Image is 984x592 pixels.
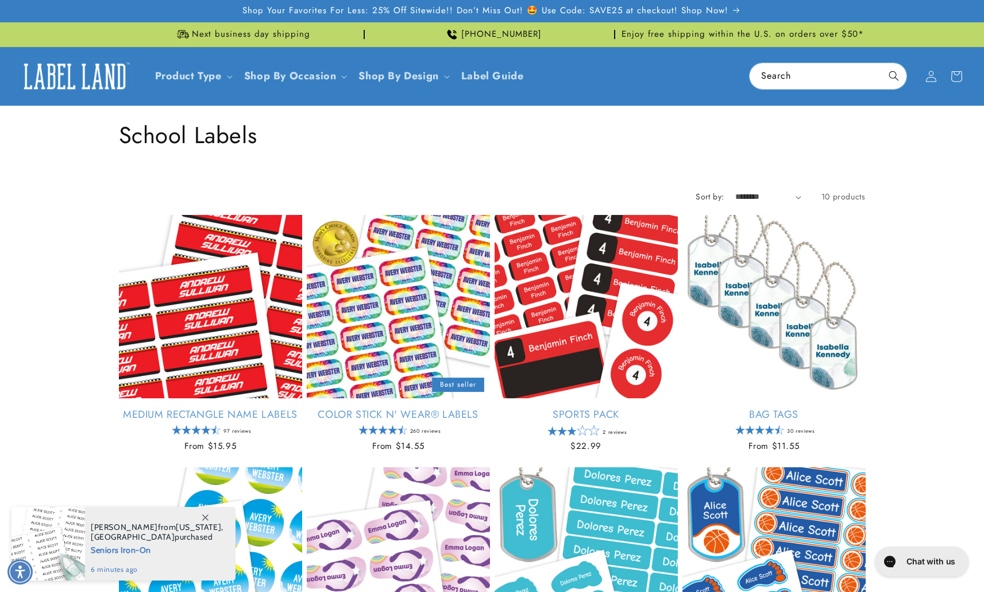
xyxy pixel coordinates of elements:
[155,68,222,83] a: Product Type
[13,54,137,98] a: Label Land
[821,191,866,202] span: 10 products
[244,70,337,83] span: Shop By Occasion
[119,22,365,47] div: Announcement
[17,59,132,94] img: Label Land
[192,29,310,40] span: Next business day shipping
[91,522,158,532] span: [PERSON_NAME]
[307,408,490,421] a: Color Stick N' Wear® Labels
[620,22,866,47] div: Announcement
[176,522,221,532] span: [US_STATE]
[358,68,438,83] a: Shop By Design
[461,70,524,83] span: Label Guide
[119,120,866,150] h1: School Labels
[369,22,615,47] div: Announcement
[495,408,678,421] a: Sports Pack
[869,543,973,581] iframe: Gorgias live chat messenger
[461,29,542,40] span: [PHONE_NUMBER]
[454,63,531,90] a: Label Guide
[119,408,302,421] a: Medium Rectangle Name Labels
[881,63,906,89] button: Search
[91,522,223,542] span: from , purchased
[682,408,866,421] a: Bag Tags
[696,191,724,202] label: Sort by:
[352,63,454,90] summary: Shop By Design
[7,559,33,585] div: Accessibility Menu
[622,29,864,40] span: Enjoy free shipping within the U.S. on orders over $50*
[91,532,175,542] span: [GEOGRAPHIC_DATA]
[148,63,237,90] summary: Product Type
[242,5,728,17] span: Shop Your Favorites For Less: 25% Off Sitewide!! Don’t Miss Out! 🤩 Use Code: SAVE25 at checkout! ...
[237,63,352,90] summary: Shop By Occasion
